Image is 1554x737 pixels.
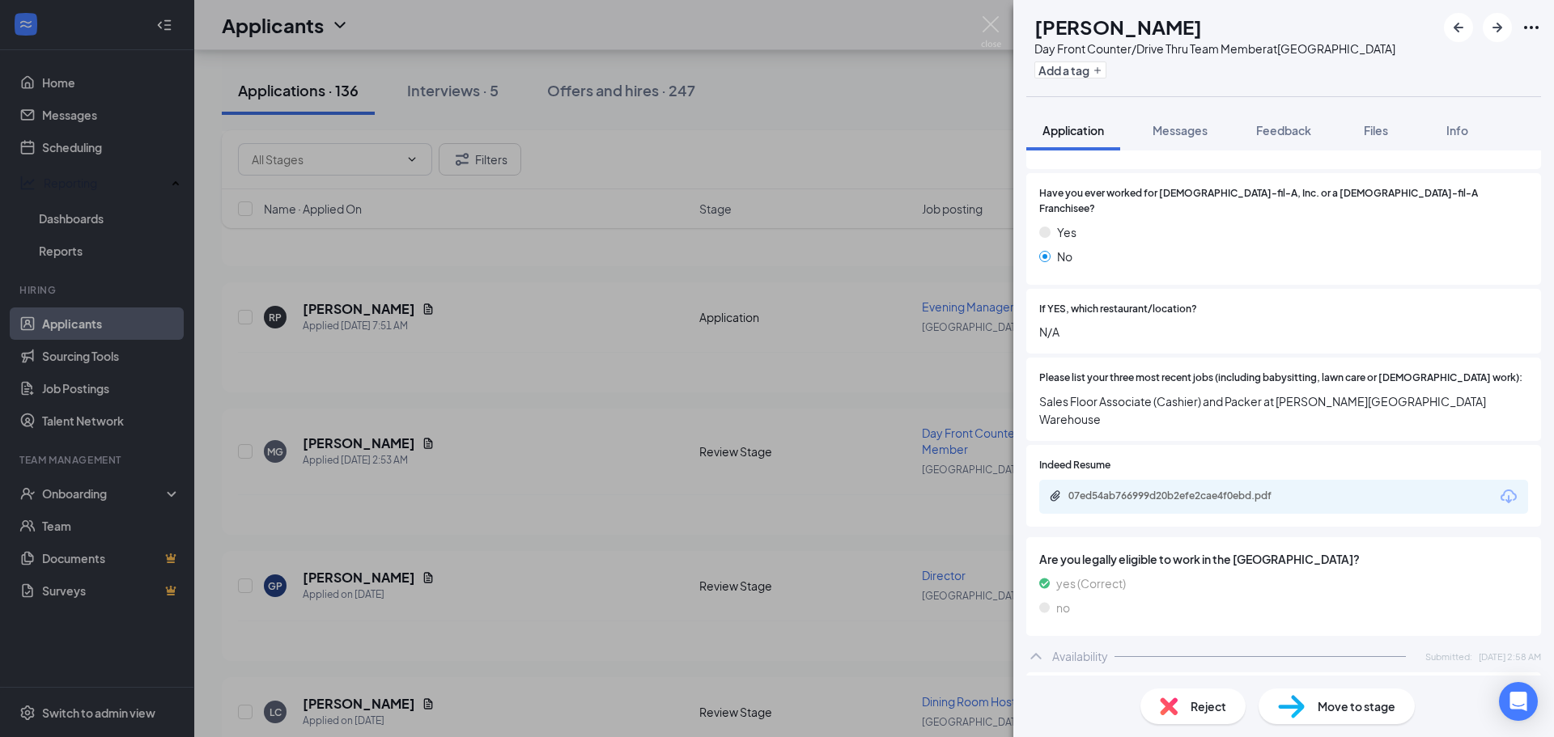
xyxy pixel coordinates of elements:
[1318,697,1395,715] span: Move to stage
[1056,574,1126,592] span: yes (Correct)
[1499,487,1518,506] svg: Download
[1479,650,1541,663] span: [DATE] 2:58 AM
[1049,489,1311,505] a: Paperclip07ed54ab766999d20b2efe2cae4f0ebd.pdf
[1039,371,1522,386] span: Please list your three most recent jobs (including babysitting, lawn care or [DEMOGRAPHIC_DATA] w...
[1034,40,1395,57] div: Day Front Counter/Drive Thru Team Member at [GEOGRAPHIC_DATA]
[1049,489,1062,502] svg: Paperclip
[1153,123,1208,138] span: Messages
[1068,489,1295,502] div: 07ed54ab766999d20b2efe2cae4f0ebd.pdf
[1039,550,1528,568] span: Are you legally eligible to work in the [GEOGRAPHIC_DATA]?
[1499,682,1538,721] div: Open Intercom Messenger
[1039,458,1110,473] span: Indeed Resume
[1039,186,1528,217] span: Have you ever worked for [DEMOGRAPHIC_DATA]-fil-A, Inc. or a [DEMOGRAPHIC_DATA]-fil-A Franchisee?
[1042,123,1104,138] span: Application
[1057,223,1076,241] span: Yes
[1039,323,1528,341] span: N/A
[1026,646,1046,666] svg: ChevronUp
[1449,18,1468,37] svg: ArrowLeftNew
[1039,392,1528,428] span: Sales Floor Associate (Cashier) and Packer at [PERSON_NAME][GEOGRAPHIC_DATA] Warehouse
[1093,66,1102,75] svg: Plus
[1256,123,1311,138] span: Feedback
[1034,61,1106,78] button: PlusAdd a tag
[1425,650,1472,663] span: Submitted:
[1052,648,1108,664] div: Availability
[1446,123,1468,138] span: Info
[1444,13,1473,42] button: ArrowLeftNew
[1056,599,1070,616] span: no
[1488,18,1507,37] svg: ArrowRight
[1039,302,1197,317] span: If YES, which restaurant/location?
[1522,18,1541,37] svg: Ellipses
[1364,123,1388,138] span: Files
[1034,13,1202,40] h1: [PERSON_NAME]
[1191,697,1226,715] span: Reject
[1057,248,1072,265] span: No
[1483,13,1512,42] button: ArrowRight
